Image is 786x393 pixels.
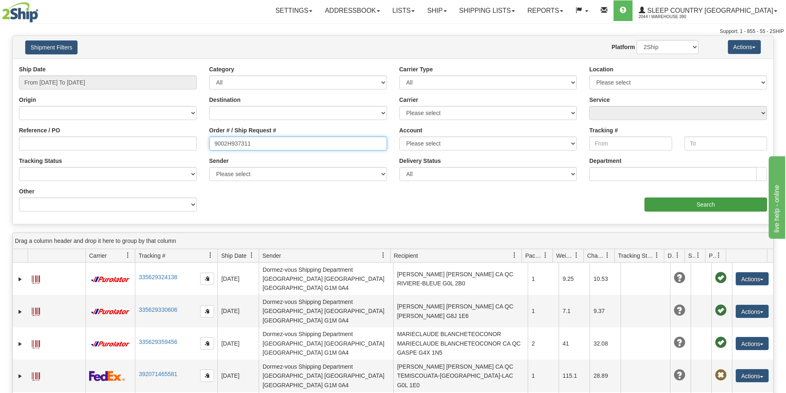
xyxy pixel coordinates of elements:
td: 32.08 [590,327,621,360]
span: Pickup Status [709,252,716,260]
button: Actions [736,337,769,350]
a: Expand [16,275,24,283]
a: Label [32,272,40,285]
a: 392071465581 [139,371,177,377]
span: Shipment Issues [688,252,695,260]
button: Copy to clipboard [200,369,214,382]
div: live help - online [6,5,76,15]
td: [DATE] [217,327,259,360]
button: Actions [728,40,761,54]
td: 28.89 [590,360,621,392]
a: Sleep Country [GEOGRAPHIC_DATA] 2044 / Warehouse 390 [633,0,784,21]
label: Order # / Ship Request # [209,126,276,134]
span: Tracking Status [618,252,654,260]
td: 1 [528,295,559,327]
button: Shipment Filters [25,40,78,54]
a: 335629324138 [139,274,177,280]
a: Shipment Issues filter column settings [691,248,705,262]
td: [PERSON_NAME] [PERSON_NAME] CA QC RIVIERE-BLEUE G0L 2B0 [393,263,528,295]
a: Pickup Status filter column settings [712,248,726,262]
span: Pickup Successfully created [715,337,727,348]
td: Dormez-vous Shipping Department [GEOGRAPHIC_DATA] [GEOGRAPHIC_DATA] [GEOGRAPHIC_DATA] G1M 0A4 [259,360,393,392]
span: Weight [556,252,574,260]
a: Ship [421,0,453,21]
button: Copy to clipboard [200,337,214,350]
a: Label [32,337,40,350]
span: Sleep Country [GEOGRAPHIC_DATA] [645,7,773,14]
span: Recipient [394,252,418,260]
input: From [589,136,672,151]
td: [PERSON_NAME] [PERSON_NAME] CA QC TEMISCOUATA-[GEOGRAPHIC_DATA]-LAC G0L 1E0 [393,360,528,392]
span: Unknown [674,305,685,316]
td: 1 [528,263,559,295]
td: 9.25 [559,263,590,295]
td: Dormez-vous Shipping Department [GEOGRAPHIC_DATA] [GEOGRAPHIC_DATA] [GEOGRAPHIC_DATA] G1M 0A4 [259,263,393,295]
td: 1 [528,360,559,392]
button: Copy to clipboard [200,273,214,285]
label: Service [589,96,610,104]
span: Pickup Successfully created [715,272,727,284]
label: Ship Date [19,65,46,73]
td: [PERSON_NAME] [PERSON_NAME] CA QC [PERSON_NAME] G8J 1E6 [393,295,528,327]
td: MARIECLAUDE BLANCHETEOCONOR MARIECLAUDE BLANCHETEOCONOR CA QC GASPE G4X 1N5 [393,327,528,360]
span: 2044 / Warehouse 390 [639,13,701,21]
td: 115.1 [559,360,590,392]
a: Label [32,304,40,317]
a: Addressbook [319,0,386,21]
div: grid grouping header [13,233,773,249]
a: Expand [16,340,24,348]
a: Delivery Status filter column settings [670,248,685,262]
label: Destination [209,96,241,104]
td: 10.53 [590,263,621,295]
a: Sender filter column settings [376,248,390,262]
img: 11 - Purolator [89,341,131,347]
a: 335629330606 [139,306,177,313]
span: Charge [587,252,604,260]
label: Carrier Type [399,65,433,73]
label: Other [19,187,34,195]
span: Ship Date [221,252,246,260]
span: Tracking # [139,252,165,260]
a: Reports [521,0,569,21]
span: Sender [262,252,281,260]
a: Carrier filter column settings [121,248,135,262]
a: Expand [16,372,24,380]
button: Actions [736,305,769,318]
button: Actions [736,272,769,285]
td: Dormez-vous Shipping Department [GEOGRAPHIC_DATA] [GEOGRAPHIC_DATA] [GEOGRAPHIC_DATA] G1M 0A4 [259,295,393,327]
a: Ship Date filter column settings [245,248,259,262]
label: Carrier [399,96,418,104]
img: logo2044.jpg [2,2,38,23]
label: Platform [611,43,635,51]
td: Dormez-vous Shipping Department [GEOGRAPHIC_DATA] [GEOGRAPHIC_DATA] [GEOGRAPHIC_DATA] G1M 0A4 [259,327,393,360]
td: [DATE] [217,360,259,392]
a: Tracking Status filter column settings [650,248,664,262]
span: Pickup Successfully created [715,305,727,316]
td: 9.37 [590,295,621,327]
a: Recipient filter column settings [507,248,522,262]
span: Unknown [674,337,685,348]
button: Copy to clipboard [200,305,214,318]
a: Settings [269,0,319,21]
td: [DATE] [217,263,259,295]
iframe: chat widget [767,154,785,238]
img: 11 - Purolator [89,276,131,282]
label: Origin [19,96,36,104]
span: Unknown [674,272,685,284]
span: Pickup Not Assigned [715,369,727,381]
span: Delivery Status [668,252,675,260]
button: Actions [736,369,769,382]
label: Tracking Status [19,157,62,165]
label: Sender [209,157,229,165]
span: Unknown [674,369,685,381]
img: 11 - Purolator [89,308,131,315]
td: 41 [559,327,590,360]
a: Label [32,369,40,382]
label: Category [209,65,234,73]
span: Carrier [89,252,107,260]
label: Tracking # [589,126,618,134]
td: 2 [528,327,559,360]
a: Packages filter column settings [538,248,552,262]
a: Lists [386,0,421,21]
label: Department [589,157,621,165]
